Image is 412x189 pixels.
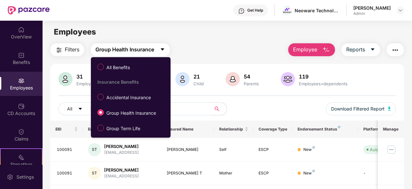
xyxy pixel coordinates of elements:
[211,106,223,111] span: search
[18,103,25,110] img: svg+xml;base64,PHN2ZyBpZD0iQ0RfQWNjb3VudHMiIGRhdGEtbmFtZT0iQ0QgQWNjb3VudHMiIHhtbG5zPSJodHRwOi8vd3...
[303,147,315,153] div: New
[219,147,248,153] div: Self
[58,102,98,115] button: Allcaret-down
[331,105,385,112] span: Download Filtered Report
[370,146,396,153] div: Auto Verified
[18,78,25,84] img: svg+xml;base64,PHN2ZyBpZD0iRW1wbG95ZWVzIiB4bWxucz0iaHR0cDovL3d3dy53My5vcmcvMjAwMC9zdmciIHdpZHRoPS...
[238,8,245,14] img: svg+xml;base64,PHN2ZyBpZD0iSGVscC0zMngzMiIgeG1sbnM9Imh0dHA6Ly93d3cudzMub3JnLzIwMDAvc3ZnIiB3aWR0aD...
[7,174,13,180] img: svg+xml;base64,PHN2ZyBpZD0iU2V0dGluZy0yMHgyMCIgeG1sbnM9Imh0dHA6Ly93d3cudzMub3JnLzIwMDAvc3ZnIiB3aW...
[50,121,83,138] th: EID
[104,64,132,71] span: All Benefits
[226,72,240,86] img: svg+xml;base64,PHN2ZyB4bWxucz0iaHR0cDovL3d3dy53My5vcmcvMjAwMC9zdmciIHhtbG5zOnhsaW5rPSJodHRwOi8vd3...
[88,143,101,156] div: ST
[88,167,101,180] div: ST
[1,161,42,168] div: Stepathon
[67,105,72,112] span: All
[83,121,162,138] th: Employee Name
[167,147,209,153] div: [PERSON_NAME]
[346,46,365,54] span: Reports
[55,46,63,54] img: svg+xml;base64,PHN2ZyB4bWxucz0iaHR0cDovL3d3dy53My5vcmcvMjAwMC9zdmciIHdpZHRoPSIyNCIgaGVpZ2h0PSIyNC...
[378,121,404,138] th: Manage
[247,8,263,13] div: Get Help
[50,43,84,56] button: Filters
[97,79,168,85] div: Insurance Benefits
[281,72,295,86] img: svg+xml;base64,PHN2ZyB4bWxucz0iaHR0cDovL3d3dy53My5vcmcvMjAwMC9zdmciIHhtbG5zOnhsaW5rPSJodHRwOi8vd3...
[15,174,36,180] div: Settings
[288,43,335,56] button: Employee
[259,147,288,153] div: ESCP
[78,107,83,112] span: caret-down
[353,11,391,16] div: Admin
[303,170,315,176] div: New
[398,8,403,13] img: svg+xml;base64,PHN2ZyBpZD0iRHJvcGRvd24tMzJ4MzIiIHhtbG5zPSJodHRwOi8vd3d3LnczLm9yZy8yMDAwL3N2ZyIgd2...
[211,102,227,115] button: search
[54,27,96,37] span: Employees
[192,81,205,86] div: Child
[312,170,315,172] img: svg+xml;base64,PHN2ZyB4bWxucz0iaHR0cDovL3d3dy53My5vcmcvMjAwMC9zdmciIHdpZHRoPSI4IiBoZWlnaHQ9IjgiIH...
[219,127,243,132] span: Relationship
[18,26,25,33] img: svg+xml;base64,PHN2ZyBpZD0iSG9tZSIgeG1sbnM9Imh0dHA6Ly93d3cudzMub3JnLzIwMDAvc3ZnIiB3aWR0aD0iMjAiIG...
[363,127,399,132] div: Platform Status
[338,126,340,128] img: svg+xml;base64,PHN2ZyB4bWxucz0iaHR0cDovL3d3dy53My5vcmcvMjAwMC9zdmciIHdpZHRoPSI4IiBoZWlnaHQ9IjgiIH...
[192,73,205,80] div: 21
[160,47,165,53] span: caret-down
[282,7,292,14] img: Neoware%20new%20logo-compressed-1.png
[8,6,50,15] img: New Pazcare Logo
[104,110,159,117] span: Group Health Insurance
[253,121,293,138] th: Coverage Type
[104,94,153,101] span: Accidental Insurance
[242,81,260,86] div: Parents
[386,144,397,155] img: manageButton
[104,125,143,132] span: Group Term Life
[242,73,260,80] div: 54
[57,170,78,176] div: 100091
[322,46,330,54] img: svg+xml;base64,PHN2ZyB4bWxucz0iaHR0cDovL3d3dy53My5vcmcvMjAwMC9zdmciIHhtbG5zOnhsaW5rPSJodHRwOi8vd3...
[104,150,139,156] div: [EMAIL_ADDRESS]
[75,81,100,86] div: Employees
[219,170,248,176] div: Mother
[214,121,253,138] th: Relationship
[295,7,340,14] div: Neoware Technology
[388,107,391,110] img: svg+xml;base64,PHN2ZyB4bWxucz0iaHR0cDovL3d3dy53My5vcmcvMjAwMC9zdmciIHhtbG5zOnhsaW5rPSJodHRwOi8vd3...
[18,129,25,135] img: svg+xml;base64,PHN2ZyBpZD0iQ2xhaW0iIHhtbG5zPSJodHRwOi8vd3d3LnczLm9yZy8yMDAwL3N2ZyIgd2lkdGg9IjIwIi...
[353,5,391,11] div: [PERSON_NAME]
[91,43,170,56] button: Group Health Insurancecaret-down
[358,162,404,185] td: -
[341,43,380,56] button: Reportscaret-down
[326,102,396,115] button: Download Filtered Report
[312,146,315,149] img: svg+xml;base64,PHN2ZyB4bWxucz0iaHR0cDovL3d3dy53My5vcmcvMjAwMC9zdmciIHdpZHRoPSI4IiBoZWlnaHQ9IjgiIH...
[104,173,139,179] div: [EMAIL_ADDRESS]
[293,46,317,54] span: Employee
[391,46,399,54] img: svg+xml;base64,PHN2ZyB4bWxucz0iaHR0cDovL3d3dy53My5vcmcvMjAwMC9zdmciIHdpZHRoPSIyNCIgaGVpZ2h0PSIyNC...
[298,127,353,132] div: Endorsement Status
[104,143,139,150] div: [PERSON_NAME]
[104,167,139,173] div: [PERSON_NAME]
[18,52,25,58] img: svg+xml;base64,PHN2ZyBpZD0iQmVuZWZpdHMiIHhtbG5zPSJodHRwOi8vd3d3LnczLm9yZy8yMDAwL3N2ZyIgd2lkdGg9Ij...
[88,127,152,132] span: Employee Name
[298,81,349,86] div: Employees+dependents
[370,47,375,53] span: caret-down
[75,73,100,80] div: 31
[57,147,78,153] div: 100091
[18,154,25,161] img: svg+xml;base64,PHN2ZyB4bWxucz0iaHR0cDovL3d3dy53My5vcmcvMjAwMC9zdmciIHdpZHRoPSIyMSIgaGVpZ2h0PSIyMC...
[65,46,79,54] span: Filters
[298,73,349,80] div: 119
[95,46,154,54] span: Group Health Insurance
[55,127,73,132] span: EID
[167,170,209,176] div: [PERSON_NAME] T
[58,72,73,86] img: svg+xml;base64,PHN2ZyB4bWxucz0iaHR0cDovL3d3dy53My5vcmcvMjAwMC9zdmciIHhtbG5zOnhsaW5rPSJodHRwOi8vd3...
[162,121,214,138] th: Insured Name
[175,72,190,86] img: svg+xml;base64,PHN2ZyB4bWxucz0iaHR0cDovL3d3dy53My5vcmcvMjAwMC9zdmciIHhtbG5zOnhsaW5rPSJodHRwOi8vd3...
[259,170,288,176] div: ESCP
